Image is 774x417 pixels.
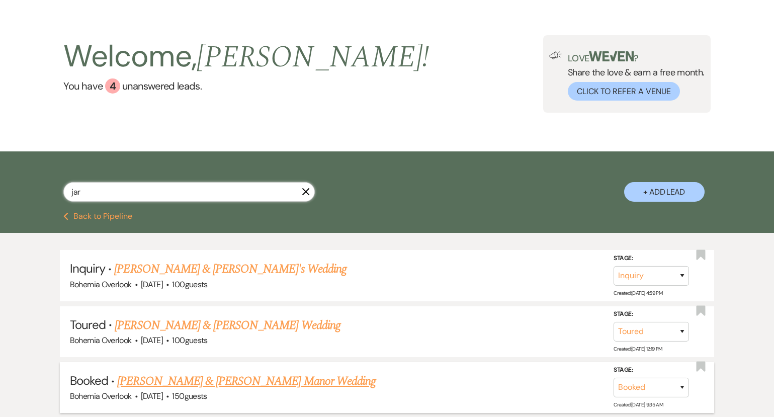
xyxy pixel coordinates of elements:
span: [PERSON_NAME] ! [197,34,429,80]
button: Back to Pipeline [63,212,132,220]
span: 150 guests [172,391,207,401]
span: Booked [70,373,108,388]
div: 4 [105,78,120,94]
span: Toured [70,317,106,332]
img: loud-speaker-illustration.svg [549,51,562,59]
span: Created: [DATE] 9:35 AM [614,401,663,408]
a: [PERSON_NAME] & [PERSON_NAME]'s Wedding [114,260,347,278]
span: [DATE] [141,279,163,290]
p: Love ? [568,51,705,63]
span: Bohemia Overlook [70,391,132,401]
button: Click to Refer a Venue [568,82,680,101]
label: Stage: [614,365,689,376]
img: weven-logo-green.svg [589,51,634,61]
label: Stage: [614,309,689,320]
input: Search by name, event date, email address or phone number [63,182,315,202]
span: Bohemia Overlook [70,335,132,346]
span: Inquiry [70,261,105,276]
span: 100 guests [172,335,207,346]
div: Share the love & earn a free month. [562,51,705,101]
span: [DATE] [141,335,163,346]
span: [DATE] [141,391,163,401]
button: + Add Lead [624,182,705,202]
a: [PERSON_NAME] & [PERSON_NAME] Wedding [115,316,340,335]
h2: Welcome, [63,35,429,78]
label: Stage: [614,253,689,264]
span: 100 guests [172,279,207,290]
span: Bohemia Overlook [70,279,132,290]
a: You have 4 unanswered leads. [63,78,429,94]
span: Created: [DATE] 4:59 PM [614,289,662,296]
span: Created: [DATE] 12:19 PM [614,346,662,352]
a: [PERSON_NAME] & [PERSON_NAME] Manor Wedding [117,372,376,390]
